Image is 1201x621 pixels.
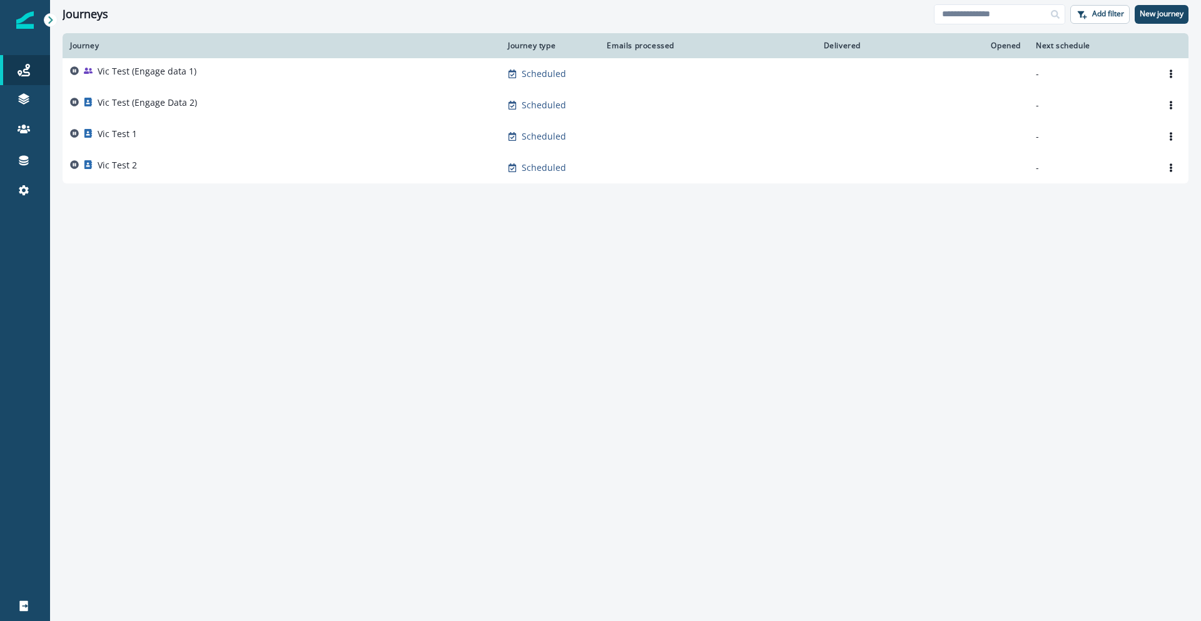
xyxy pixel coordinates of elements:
[1036,99,1146,111] p: -
[602,41,674,51] div: Emails processed
[98,128,137,140] p: Vic Test 1
[1036,41,1146,51] div: Next schedule
[98,159,137,172] p: Vic Test 2
[1036,162,1146,174] p: -
[1161,127,1181,146] button: Options
[1161,96,1181,115] button: Options
[522,162,566,174] p: Scheduled
[98,65,196,78] p: Vic Test (Engage data 1)
[1135,5,1188,24] button: New journey
[63,8,108,21] h1: Journeys
[522,99,566,111] p: Scheduled
[1036,130,1146,143] p: -
[689,41,861,51] div: Delivered
[1161,158,1181,177] button: Options
[16,11,34,29] img: Inflection
[1161,64,1181,83] button: Options
[1140,9,1183,18] p: New journey
[876,41,1021,51] div: Opened
[522,130,566,143] p: Scheduled
[1070,5,1130,24] button: Add filter
[70,41,493,51] div: Journey
[63,121,1188,152] a: Vic Test 1Scheduled--Options
[1036,68,1146,80] p: -
[63,90,1188,121] a: Vic Test (Engage Data 2)Scheduled--Options
[508,41,587,51] div: Journey type
[63,58,1188,90] a: Vic Test (Engage data 1)Scheduled--Options
[98,96,197,109] p: Vic Test (Engage Data 2)
[63,152,1188,183] a: Vic Test 2Scheduled--Options
[1092,9,1124,18] p: Add filter
[522,68,566,80] p: Scheduled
